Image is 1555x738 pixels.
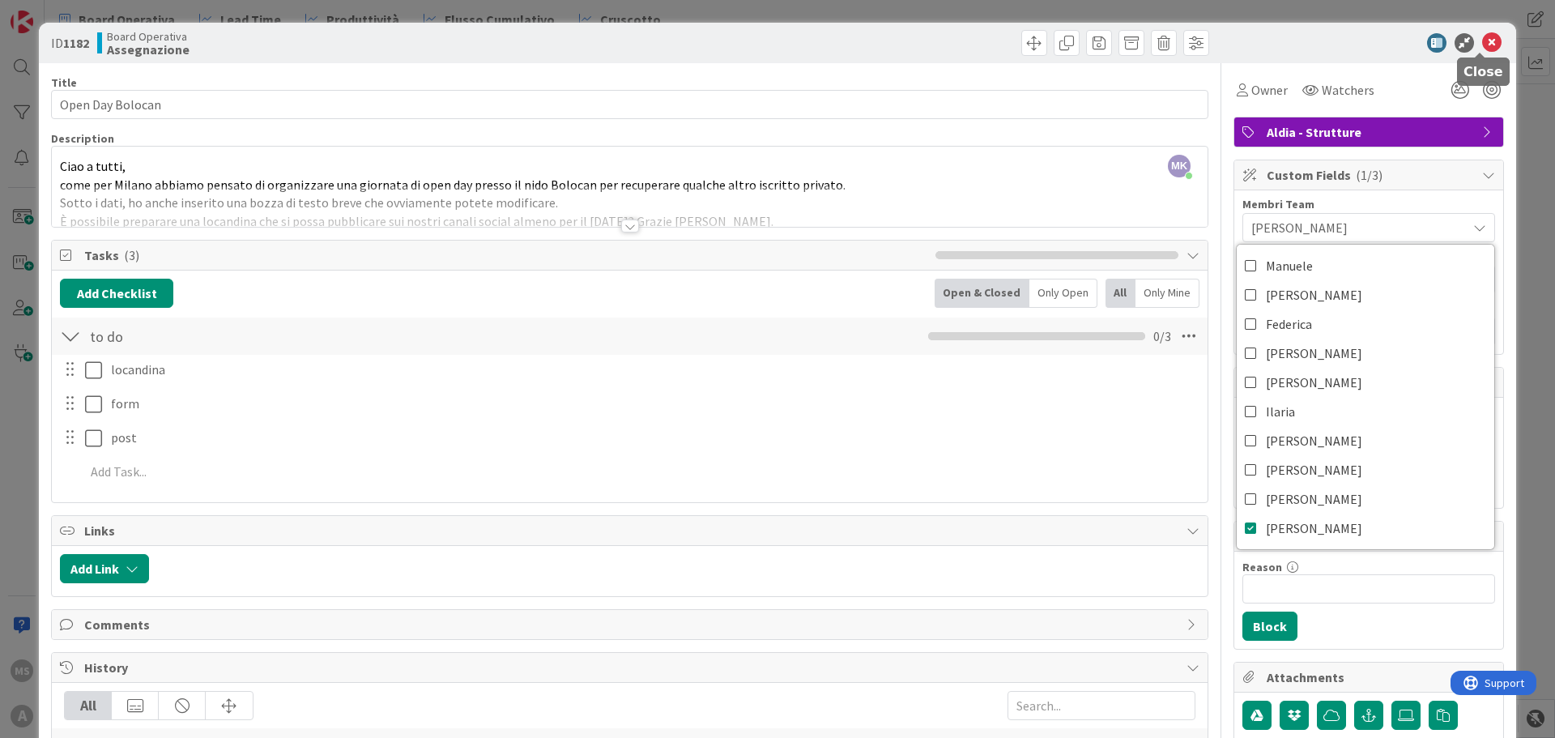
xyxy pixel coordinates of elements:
span: Watchers [1322,80,1374,100]
div: Open & Closed [935,279,1029,308]
span: Federica [1266,312,1312,336]
a: Ilaria [1237,397,1494,426]
span: ( 3 ) [124,247,139,263]
span: Ilaria [1266,399,1295,424]
a: [PERSON_NAME] [1237,455,1494,484]
input: Add Checklist... [84,322,449,351]
span: Board Operativa [107,30,190,43]
a: [PERSON_NAME] [1237,339,1494,368]
button: Add Checklist [60,279,173,308]
a: [PERSON_NAME] [1237,368,1494,397]
span: Ciao a tutti, [60,158,126,174]
span: [PERSON_NAME] [1251,218,1467,237]
span: Comments [84,615,1178,634]
span: History [84,658,1178,677]
span: Attachments [1267,668,1474,687]
span: Support [34,2,74,22]
span: come per Milano abbiamo pensato di organizzare una giornata di open day presso il nido Bolocan pe... [60,177,846,193]
label: Reason [1242,560,1282,574]
span: [PERSON_NAME] [1266,429,1362,453]
input: type card name here... [51,90,1208,119]
span: ( 1/3 ) [1356,167,1382,183]
span: [PERSON_NAME] [1266,458,1362,482]
a: Manuele [1237,251,1494,280]
span: ID [51,33,89,53]
a: [PERSON_NAME] [1237,484,1494,514]
div: All [1106,279,1135,308]
div: All [65,692,112,719]
button: Block [1242,612,1297,641]
span: [PERSON_NAME] [1266,487,1362,511]
label: Title [51,75,77,90]
a: Federica [1237,309,1494,339]
h5: Close [1463,64,1503,79]
span: 0 / 3 [1153,326,1171,346]
span: MK [1168,155,1191,177]
span: Aldia - Strutture [1267,122,1474,142]
span: [PERSON_NAME] [1266,370,1362,395]
p: locandina [111,360,1196,379]
p: form [111,395,1196,413]
p: post [111,429,1196,447]
div: Membri Team [1242,198,1495,210]
button: Add Link [60,554,149,583]
b: 1182 [63,35,89,51]
a: [PERSON_NAME] [1237,280,1494,309]
span: [PERSON_NAME] [1266,516,1362,540]
input: Search... [1008,691,1195,720]
a: [PERSON_NAME] [1237,426,1494,455]
span: [PERSON_NAME] [1266,341,1362,365]
div: Only Open [1029,279,1097,308]
span: Description [51,131,114,146]
span: Custom Fields [1267,165,1474,185]
span: Manuele [1266,254,1313,278]
span: Links [84,521,1178,540]
a: [PERSON_NAME] [1237,514,1494,543]
span: Tasks [84,245,927,265]
b: Assegnazione [107,43,190,56]
div: Only Mine [1135,279,1199,308]
span: [PERSON_NAME] [1266,283,1362,307]
span: Owner [1251,80,1288,100]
